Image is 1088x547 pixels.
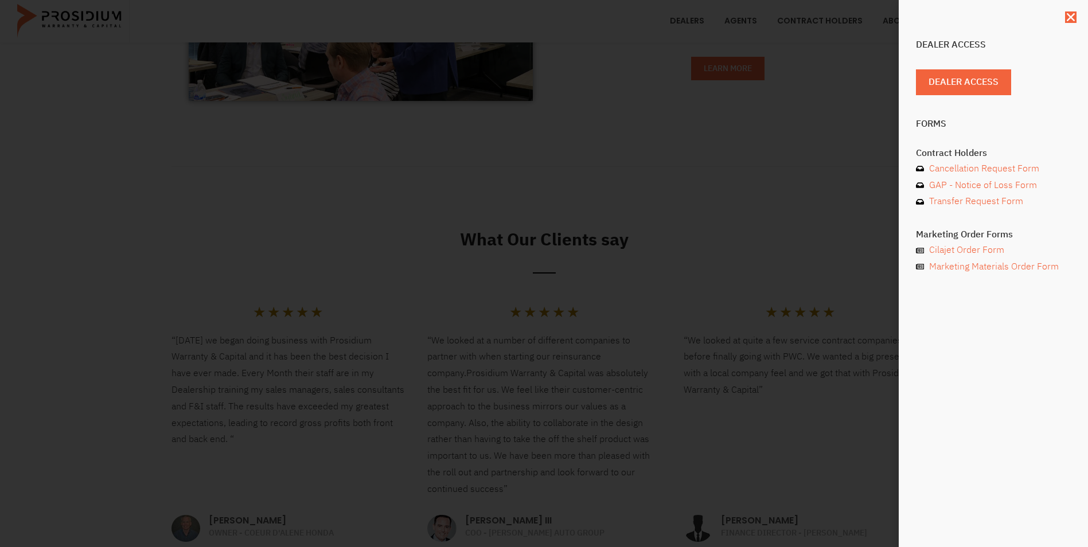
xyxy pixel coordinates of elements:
span: Cilajet Order Form [926,242,1004,259]
a: Cilajet Order Form [916,242,1071,259]
a: Dealer Access [916,69,1011,95]
a: Marketing Materials Order Form [916,259,1071,275]
h4: Dealer Access [916,40,1071,49]
h4: Contract Holders [916,149,1071,158]
span: Marketing Materials Order Form [926,259,1059,275]
h4: Forms [916,119,1071,128]
h4: Marketing Order Forms [916,230,1071,239]
a: Close [1065,11,1077,23]
a: Cancellation Request Form [916,161,1071,177]
a: Transfer Request Form [916,193,1071,210]
a: GAP - Notice of Loss Form [916,177,1071,194]
span: Dealer Access [929,74,999,91]
span: GAP - Notice of Loss Form [926,177,1037,194]
span: Transfer Request Form [926,193,1023,210]
span: Cancellation Request Form [926,161,1039,177]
